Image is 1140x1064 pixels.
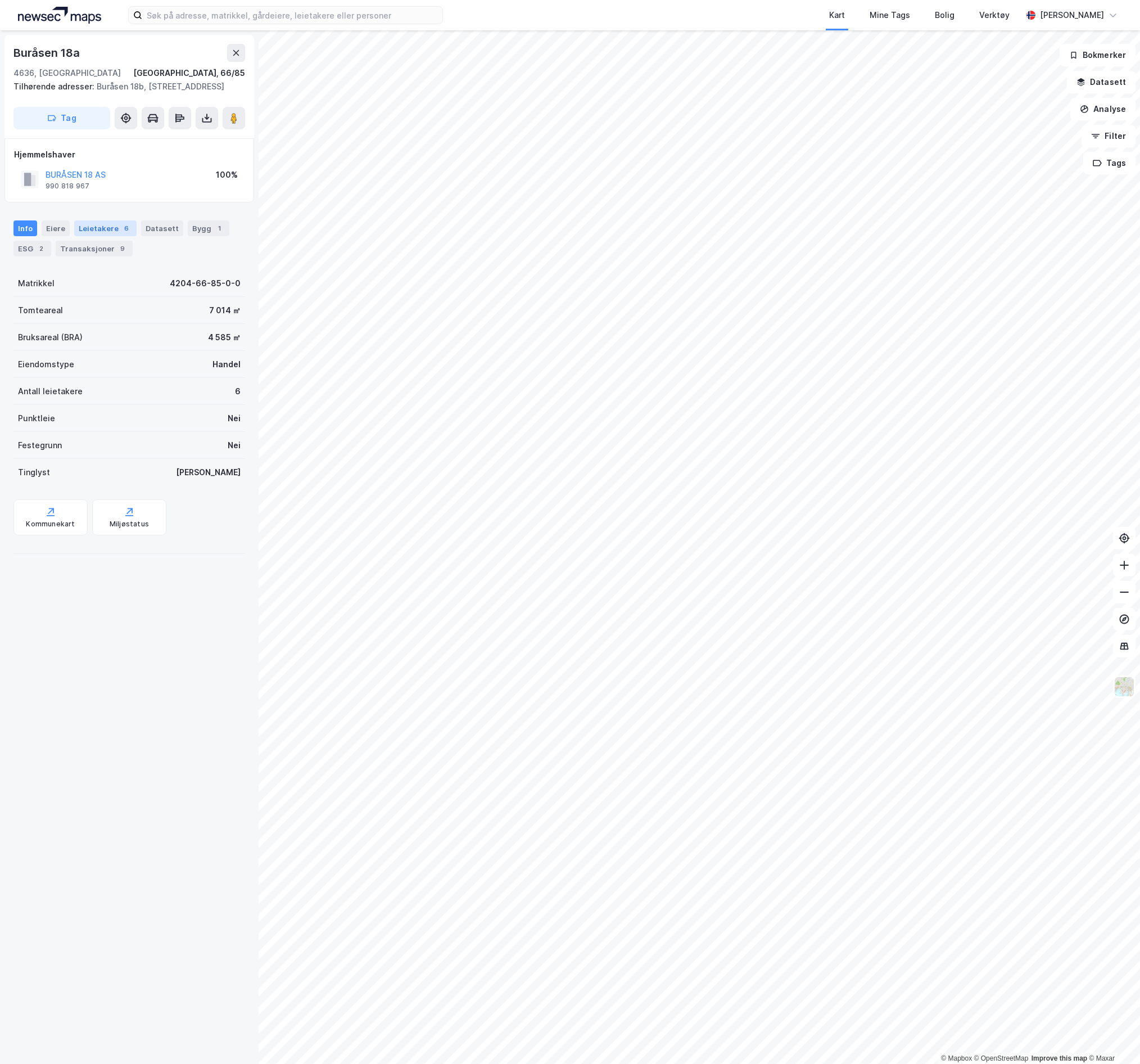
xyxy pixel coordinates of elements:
div: Transaksjoner [56,241,133,256]
div: 100% [216,168,238,182]
div: 6 [235,385,241,398]
button: Bokmerker [1060,44,1136,66]
button: Datasett [1067,71,1136,93]
div: [PERSON_NAME] [176,466,241,479]
div: Miljøstatus [110,520,149,529]
button: Tag [13,107,110,129]
button: Filter [1082,125,1136,147]
div: Antall leietakere [18,385,83,398]
div: 9 [117,243,128,254]
div: [GEOGRAPHIC_DATA], 66/85 [133,66,245,80]
div: Punktleie [18,412,55,425]
div: 6 [121,223,132,234]
div: 1 [214,223,225,234]
div: 4636, [GEOGRAPHIC_DATA] [13,66,121,80]
div: [PERSON_NAME] [1040,8,1104,22]
a: Improve this map [1032,1054,1087,1062]
div: Matrikkel [18,277,55,290]
div: 7 014 ㎡ [209,304,241,317]
div: ESG [13,241,51,256]
div: Kart [829,8,845,22]
div: Buråsen 18a [13,44,82,62]
img: Z [1114,676,1135,697]
button: Analyse [1070,98,1136,120]
div: Leietakere [74,220,137,236]
img: logo.a4113a55bc3d86da70a041830d287a7e.svg [18,7,101,24]
div: Datasett [141,220,183,236]
iframe: Chat Widget [1084,1010,1140,1064]
div: Nei [228,439,241,452]
div: Festegrunn [18,439,62,452]
div: Hjemmelshaver [14,148,245,161]
input: Søk på adresse, matrikkel, gårdeiere, leietakere eller personer [142,7,442,24]
div: Tinglyst [18,466,50,479]
div: Eiendomstype [18,358,74,371]
div: Mine Tags [870,8,910,22]
span: Tilhørende adresser: [13,82,97,91]
div: Tomteareal [18,304,63,317]
a: OpenStreetMap [974,1054,1029,1062]
div: Nei [228,412,241,425]
div: Verktøy [979,8,1010,22]
div: Kommunekart [26,520,75,529]
button: Tags [1083,152,1136,174]
div: 4204-66-85-0-0 [170,277,241,290]
div: Bruksareal (BRA) [18,331,83,344]
div: Eiere [42,220,70,236]
div: Bolig [935,8,954,22]
div: Bygg [188,220,229,236]
div: Buråsen 18b, [STREET_ADDRESS] [13,80,236,93]
div: 990 818 967 [46,182,89,191]
div: Handel [212,358,241,371]
div: 4 585 ㎡ [208,331,241,344]
div: Info [13,220,37,236]
div: 2 [35,243,47,254]
div: Kontrollprogram for chat [1084,1010,1140,1064]
a: Mapbox [941,1054,972,1062]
